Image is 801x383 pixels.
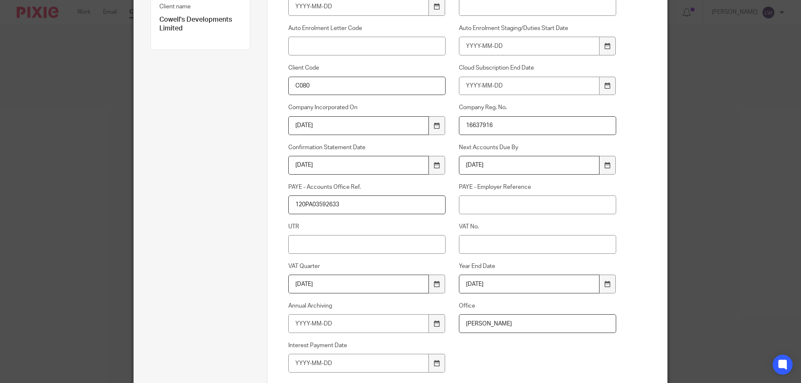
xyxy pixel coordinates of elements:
[459,275,600,293] input: YYYY-MM-DD
[288,156,429,175] input: YYYY-MM-DD
[459,143,617,152] label: Next Accounts Due By
[459,156,600,175] input: YYYY-MM-DD
[288,223,446,231] label: UTR
[288,143,446,152] label: Confirmation Statement Date
[288,24,446,33] label: Auto Enrolment Letter Code
[459,302,617,310] label: Office
[288,262,446,270] label: VAT Quarter
[459,262,617,270] label: Year End Date
[288,341,446,350] label: Interest Payment Date
[288,116,429,135] input: YYYY-MM-DD
[459,77,600,95] input: YYYY-MM-DD
[159,3,191,11] label: Client name
[288,302,446,310] label: Annual Archiving
[159,15,242,33] p: Cowell's Developments Limited
[459,37,600,55] input: YYYY-MM-DD
[459,64,617,72] label: Cloud Subscription End Date
[459,103,617,112] label: Company Reg. No.
[459,24,617,33] label: Auto Enrolment Staging/Duties Start Date
[288,103,446,112] label: Company Incorporated On
[288,64,446,72] label: Client Code
[459,183,617,191] label: PAYE - Employer Reference
[288,275,429,293] input: YYYY-MM-DD
[288,314,429,333] input: YYYY-MM-DD
[459,223,617,231] label: VAT No.
[288,354,429,373] input: YYYY-MM-DD
[288,183,446,191] label: PAYE - Accounts Office Ref.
